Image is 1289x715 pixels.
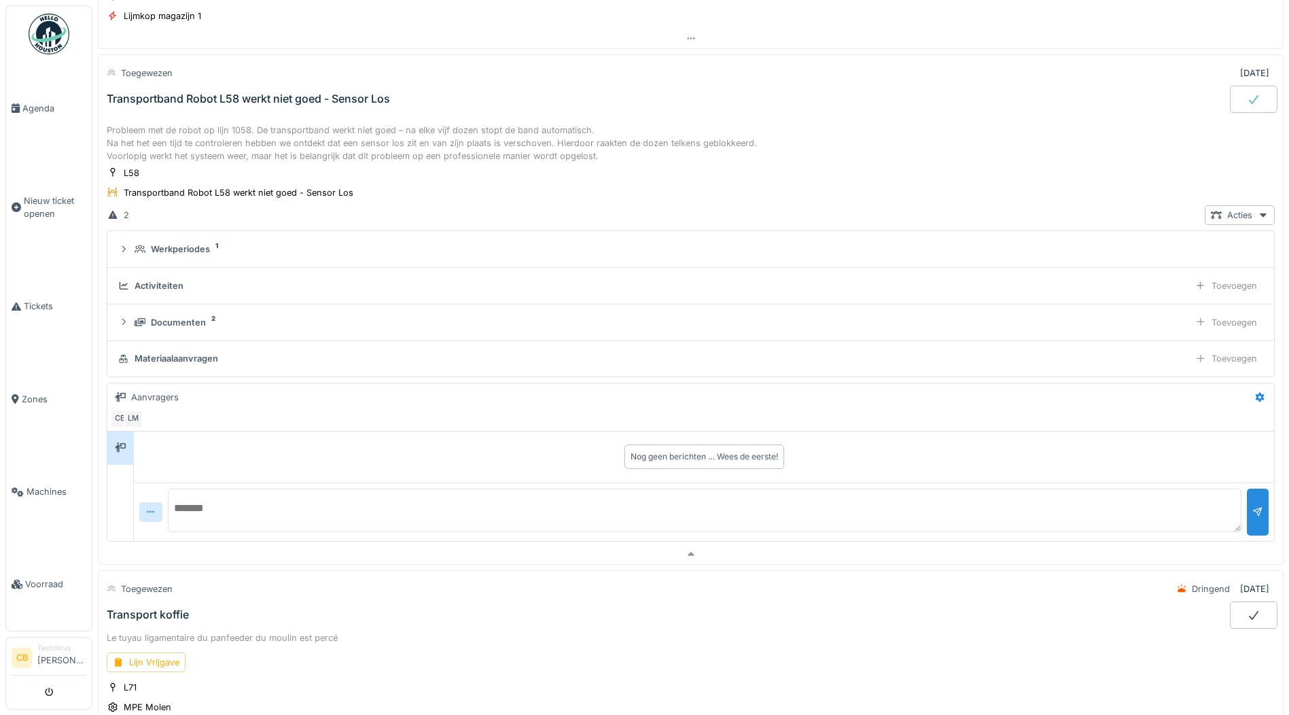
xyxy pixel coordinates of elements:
span: Tickets [24,300,86,313]
div: Activiteiten [135,279,183,292]
div: CB [110,409,129,428]
div: Transportband Robot L58 werkt niet goed - Sensor Los [107,92,390,105]
img: Badge_color-CXgf-gQk.svg [29,14,69,54]
div: L58 [124,167,139,179]
div: Werkperiodes [151,243,210,256]
a: Zones [6,353,92,445]
div: Transport koffie [107,608,189,621]
div: Lijn Vrijgave [107,652,186,672]
div: Dringend [1192,582,1230,595]
div: Le tuyau ligamentaire du panfeeder du moulin est percé [107,631,1275,644]
summary: ActiviteitenToevoegen [113,273,1269,298]
div: [DATE] [1240,582,1269,595]
a: Voorraad [6,538,92,631]
span: Machines [27,485,86,498]
div: MPE Molen [124,701,171,714]
summary: MateriaalaanvragenToevoegen [113,347,1269,372]
div: Aanvragers [131,391,179,404]
span: Voorraad [25,578,86,591]
summary: Documenten2Toevoegen [113,310,1269,335]
div: Toevoegen [1189,349,1263,368]
div: LM [124,409,143,428]
summary: Werkperiodes1 [113,237,1269,262]
div: Documenten [151,316,206,329]
div: Transportband Robot L58 werkt niet goed - Sensor Los [124,186,353,199]
div: Toevoegen [1189,313,1263,332]
a: Nieuw ticket openen [6,154,92,260]
span: Zones [22,393,86,406]
span: Agenda [22,102,86,115]
div: Toevoegen [1189,276,1263,296]
a: Agenda [6,62,92,154]
div: Materiaalaanvragen [135,352,218,365]
a: CB Technicus[PERSON_NAME] [12,643,86,676]
div: Acties [1205,205,1275,225]
div: Toegewezen [121,582,173,595]
span: Nieuw ticket openen [24,194,86,220]
li: CB [12,648,32,668]
div: Lijmkop magazijn 1 [124,10,201,22]
div: [DATE] [1240,67,1269,80]
div: Toegewezen [121,67,173,80]
div: Nog geen berichten … Wees de eerste! [631,451,778,463]
div: Probleem met de robot op lijn 1058. De transportband werkt niet goed – na elke vijf dozen stopt d... [107,124,1275,163]
div: 2 [124,209,129,222]
a: Machines [6,446,92,538]
div: Technicus [37,643,86,653]
div: L71 [124,681,137,694]
a: Tickets [6,260,92,353]
li: [PERSON_NAME] [37,643,86,672]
